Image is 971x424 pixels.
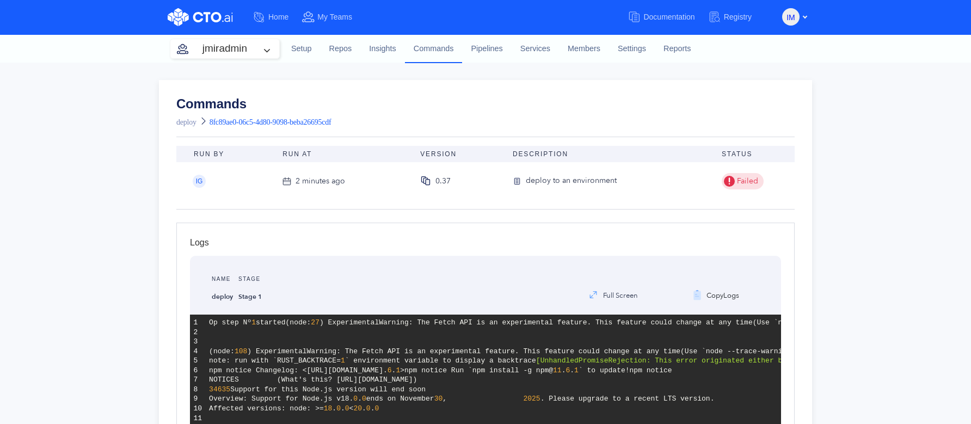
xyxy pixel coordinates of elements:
button: jmiradmin [170,39,279,58]
a: Setup [282,34,321,64]
span: (node: [286,318,311,327]
th: Run At [274,146,411,162]
span: . [570,366,574,374]
img: CTO.ai Logo [168,8,233,26]
a: Documentation [628,7,708,27]
a: Reports [655,34,699,64]
span: ) ExperimentalWarning: The Fetch API is an experimental feature. This feature could change at any... [247,347,680,355]
span: 6 [388,366,392,374]
div: Stage [238,256,262,291]
a: Commands [176,97,331,110]
span: Registry [724,13,752,21]
a: Repos [321,34,361,64]
span: 8fc89ae0-06c5-4d80-9098-beba26695cdf [210,118,331,126]
strong: deploy [212,292,233,301]
span: . [392,366,396,374]
span: > [400,366,404,374]
a: Settings [609,34,655,64]
th: Version [411,146,504,162]
img: version-icon [513,175,526,188]
span: IG [196,178,203,185]
a: Services [512,34,559,64]
div: 4 [194,347,202,357]
th: Description [504,146,713,162]
div: 2 minutes ago [296,175,345,187]
span: . [562,366,566,374]
a: Home [253,7,302,27]
span: npm notice [630,366,672,374]
div: 6 [194,366,202,376]
span: IM [786,9,795,26]
th: Status [713,146,795,162]
div: 7 [194,375,202,385]
span: 1 [341,357,345,365]
span: Home [268,13,288,21]
span: 27 [311,318,319,327]
span: Op step Nº [209,318,251,327]
div: Logs [190,236,781,256]
a: Commands [405,34,463,63]
span: 1 [396,366,400,374]
span: ) ExperimentalWarning: The Fetch API is an experimental feature. This feature could change at any... [319,318,753,327]
a: deploy [176,118,196,126]
div: 0.37 [435,175,451,187]
span: npm notice Run `npm install -g npm@ [404,366,553,374]
span: Failed [735,175,758,187]
a: Insights [360,34,405,64]
span: npm notice Changelog: <[URL][DOMAIN_NAME]. [209,366,388,374]
th: Run By [176,146,274,162]
div: 2 [194,328,202,337]
span: (node: [209,347,235,355]
button: IM [782,8,800,26]
a: Registry [708,7,765,27]
span: 108 [235,347,247,355]
span: ` environment variable to display a backtrace [345,357,536,365]
button: Full Screen [579,284,647,306]
span: My Teams [317,13,352,21]
a: Members [559,34,609,64]
span: NOTICES (What's this? [URL][DOMAIN_NAME]) [209,376,417,384]
span: 6 [566,366,570,374]
span: ` to update! [579,366,630,374]
span: 11 [553,366,562,374]
span: Copy Logs [704,291,739,300]
a: My Teams [302,7,365,27]
span: 1 [251,318,256,327]
span: note: run with `RUST_BACKTRACE= [209,357,341,365]
a: Pipelines [462,34,511,64]
button: CopyLogs [683,284,748,306]
div: deploy to an environment [526,175,617,188]
strong: Stage 1 [238,292,262,301]
div: 1 [194,318,202,328]
span: Documentation [643,13,695,21]
span: 1 [574,366,579,374]
span: started [256,318,286,327]
div: 3 [194,337,202,347]
div: Name [212,256,233,291]
div: 5 [194,356,202,366]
